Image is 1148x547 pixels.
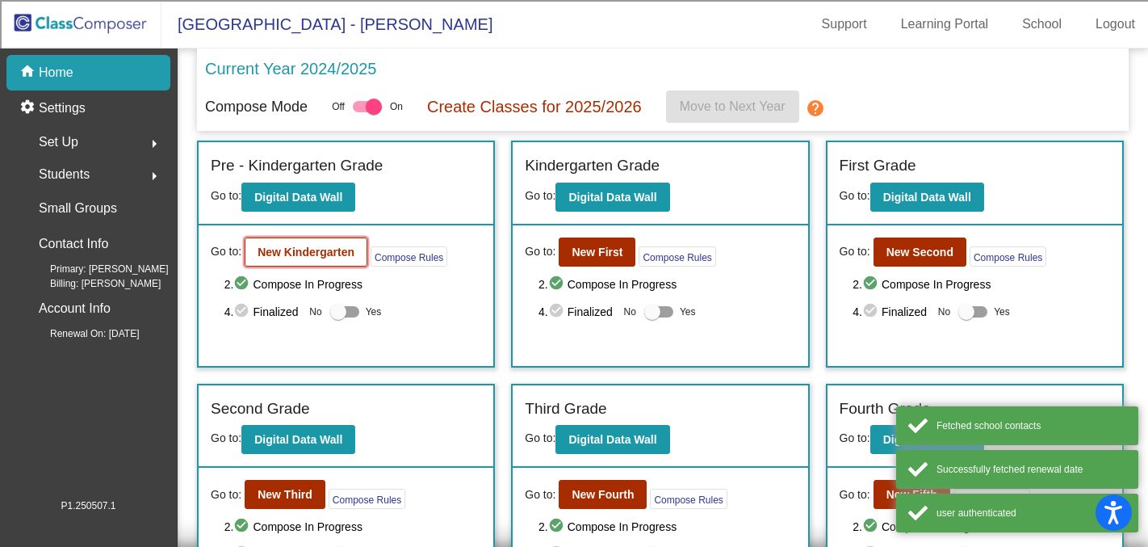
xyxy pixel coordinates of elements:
[6,137,1142,152] div: Rename Outline
[874,480,950,509] button: New Fifth
[6,65,1142,79] div: Options
[666,90,799,123] button: Move to Next Year
[39,197,117,220] p: Small Groups
[6,314,1142,329] div: CANCEL
[840,189,870,202] span: Go to:
[145,166,164,186] mat-icon: arrow_right
[6,474,1142,489] div: BOOK
[211,243,241,260] span: Go to:
[6,123,1142,137] div: Delete
[840,243,870,260] span: Go to:
[853,275,1110,294] span: 2. Compose In Progress
[862,275,882,294] mat-icon: check_circle
[548,302,568,322] mat-icon: check_circle
[390,99,403,114] span: On
[39,63,73,82] p: Home
[39,297,111,320] p: Account Info
[555,183,669,212] button: Digital Data Wall
[680,99,786,113] span: Move to Next Year
[555,425,669,454] button: Digital Data Wall
[205,96,308,118] p: Compose Mode
[24,276,161,291] span: Billing: [PERSON_NAME]
[6,431,1142,445] div: MOVE
[224,517,482,536] span: 2. Compose In Progress
[258,488,312,501] b: New Third
[548,275,568,294] mat-icon: check_circle
[6,210,1142,225] div: Journal
[680,302,696,322] span: Yes
[970,246,1046,267] button: Compose Rules
[39,131,78,154] span: Set Up
[39,99,86,118] p: Settings
[6,460,1142,474] div: SAVE
[211,431,241,444] span: Go to:
[6,402,1142,416] div: Home
[233,302,253,322] mat-icon: check_circle
[559,480,647,509] button: New Fourth
[6,79,1142,94] div: Sign out
[6,343,1142,358] div: This outline has no content. Would you like to delete it?
[245,238,367,267] button: New Kindergarten
[650,489,727,509] button: Compose Rules
[6,6,1142,21] div: Sort A > Z
[6,36,1142,50] div: Move To ...
[366,302,382,322] span: Yes
[572,488,634,501] b: New Fourth
[853,517,1110,536] span: 2. Compose In Progress
[24,262,169,276] span: Primary: [PERSON_NAME]
[211,189,241,202] span: Go to:
[224,275,482,294] span: 2. Compose In Progress
[953,489,1030,509] button: Compose Rules
[883,191,971,204] b: Digital Data Wall
[427,95,642,119] p: Create Classes for 2025/2026
[883,433,971,446] b: Digital Data Wall
[233,517,253,536] mat-icon: check_circle
[254,191,342,204] b: Digital Data Wall
[329,489,405,509] button: Compose Rules
[538,275,796,294] span: 2. Compose In Progress
[211,398,310,421] label: Second Grade
[568,191,656,204] b: Digital Data Wall
[853,302,930,322] span: 4. Finalized
[886,246,953,259] b: New Second
[258,246,354,259] b: New Kindergarten
[6,329,1142,343] div: ???
[211,154,383,178] label: Pre - Kindergarten Grade
[568,433,656,446] b: Digital Data Wall
[548,517,568,536] mat-icon: check_circle
[309,305,321,319] span: No
[525,243,555,260] span: Go to:
[538,302,616,322] span: 4. Finalized
[938,305,950,319] span: No
[572,246,622,259] b: New First
[241,183,355,212] button: Digital Data Wall
[806,99,825,118] mat-icon: help
[6,416,1142,431] div: CANCEL
[936,419,1126,433] div: Fetched school contacts
[6,21,1142,36] div: Sort New > Old
[6,372,1142,387] div: DELETE
[6,94,1142,108] div: Rename
[6,181,1142,196] div: Add Outline Template
[6,254,1142,268] div: Television/Radio
[19,63,39,82] mat-icon: home
[870,425,984,454] button: Digital Data Wall
[6,283,1142,297] div: TODO: put dlg title
[886,488,937,501] b: New Fifth
[6,518,1142,532] div: MORE
[6,50,1142,65] div: Delete
[39,163,90,186] span: Students
[371,246,447,267] button: Compose Rules
[6,196,1142,210] div: Search for Source
[6,239,1142,254] div: Newspaper
[840,486,870,503] span: Go to:
[936,506,1126,520] div: user authenticated
[332,99,345,114] span: Off
[6,166,1142,181] div: Print
[145,134,164,154] mat-icon: arrow_right
[624,305,636,319] span: No
[241,425,355,454] button: Digital Data Wall
[224,302,302,322] span: 4. Finalized
[6,358,1142,372] div: SAVE AND GO HOME
[24,326,139,341] span: Renewal On: [DATE]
